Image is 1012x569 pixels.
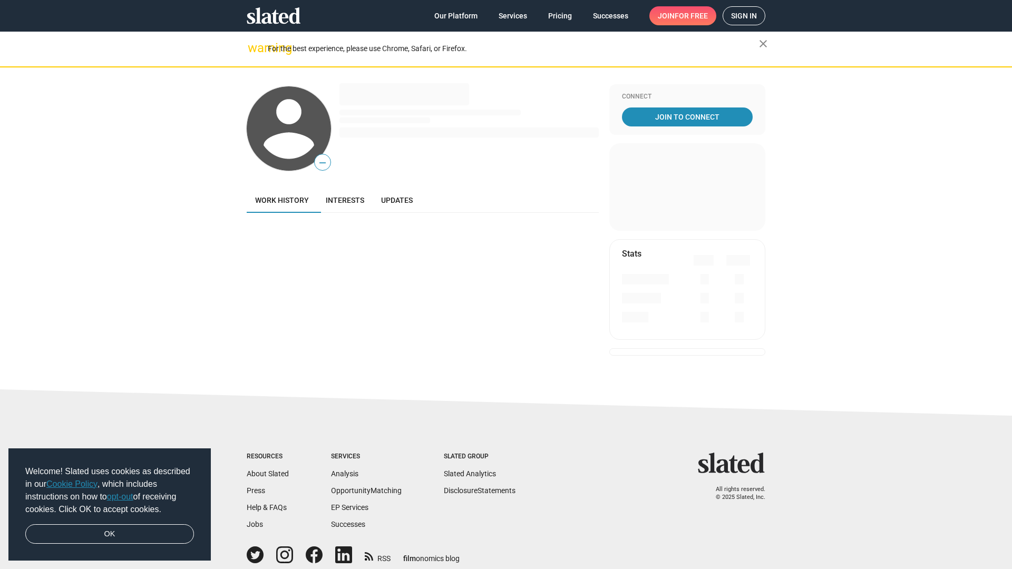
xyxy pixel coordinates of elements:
[247,453,289,461] div: Resources
[46,479,98,488] a: Cookie Policy
[381,196,413,204] span: Updates
[622,93,753,101] div: Connect
[675,6,708,25] span: for free
[434,6,478,25] span: Our Platform
[444,453,515,461] div: Slated Group
[331,520,365,528] a: Successes
[247,520,263,528] a: Jobs
[444,486,515,495] a: DisclosureStatements
[247,503,287,512] a: Help & FAQs
[548,6,572,25] span: Pricing
[25,465,194,516] span: Welcome! Slated uses cookies as described in our , which includes instructions on how to of recei...
[315,156,330,170] span: —
[658,6,708,25] span: Join
[723,6,765,25] a: Sign in
[248,42,260,54] mat-icon: warning
[757,37,770,50] mat-icon: close
[8,448,211,561] div: cookieconsent
[331,503,368,512] a: EP Services
[255,196,309,204] span: Work history
[365,547,391,564] a: RSS
[426,6,486,25] a: Our Platform
[499,6,527,25] span: Services
[585,6,637,25] a: Successes
[624,107,751,126] span: Join To Connect
[247,486,265,495] a: Press
[107,492,133,501] a: opt-out
[403,554,416,563] span: film
[25,524,194,544] a: dismiss cookie message
[622,107,753,126] a: Join To Connect
[247,469,289,478] a: About Slated
[331,486,402,495] a: OpportunityMatching
[317,188,373,213] a: Interests
[649,6,716,25] a: Joinfor free
[731,7,757,25] span: Sign in
[622,248,641,259] mat-card-title: Stats
[540,6,580,25] a: Pricing
[705,486,765,501] p: All rights reserved. © 2025 Slated, Inc.
[247,188,317,213] a: Work history
[373,188,421,213] a: Updates
[326,196,364,204] span: Interests
[331,469,358,478] a: Analysis
[403,545,460,564] a: filmonomics blog
[593,6,628,25] span: Successes
[331,453,402,461] div: Services
[268,42,759,56] div: For the best experience, please use Chrome, Safari, or Firefox.
[490,6,536,25] a: Services
[444,469,496,478] a: Slated Analytics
